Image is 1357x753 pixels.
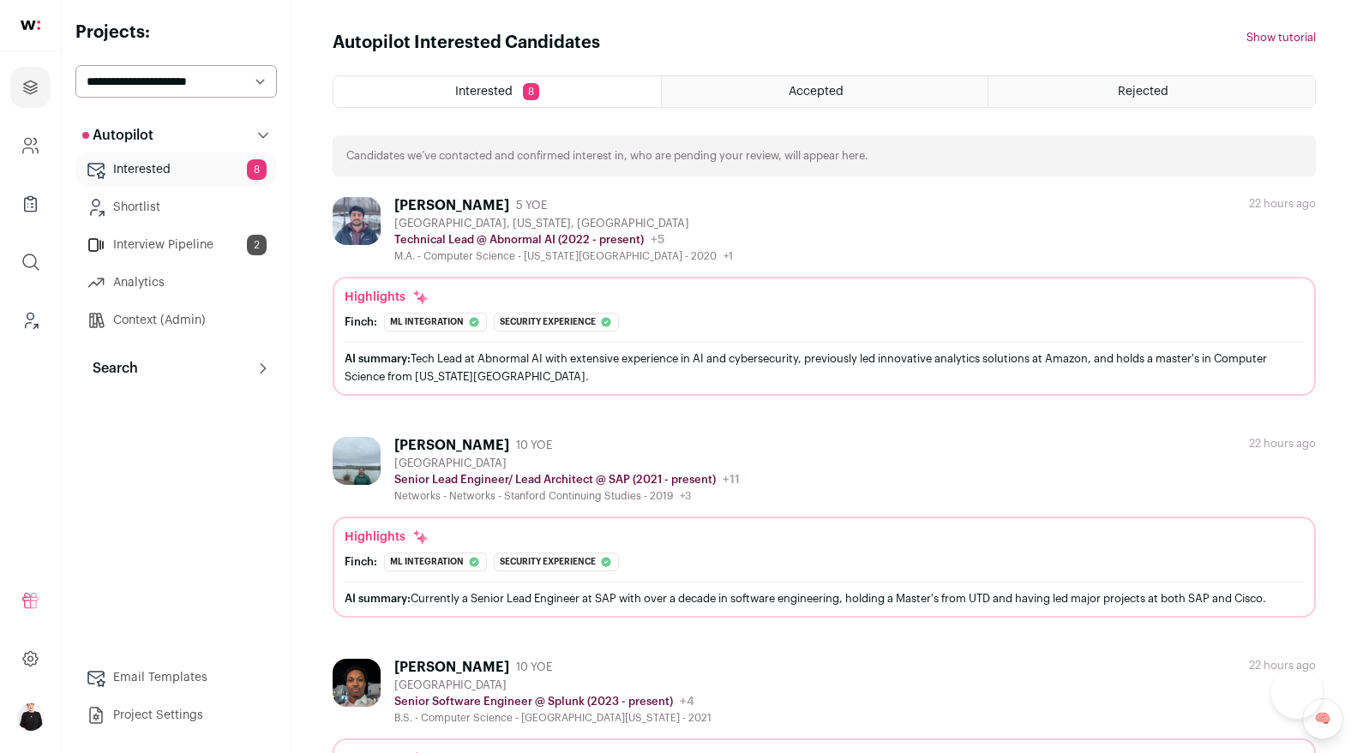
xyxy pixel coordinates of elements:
[346,149,868,163] p: Candidates we’ve contacted and confirmed interest in, who are pending your review, will appear here.
[516,439,552,452] span: 10 YOE
[345,529,429,546] div: Highlights
[75,351,277,385] button: Search
[1302,698,1343,739] a: 🧠
[345,315,377,329] div: Finch:
[17,703,45,731] button: Open dropdown
[1249,197,1316,211] div: 22 hours ago
[394,473,716,487] p: Senior Lead Engineer/ Lead Architect @ SAP (2021 - present)
[789,86,844,98] span: Accepted
[384,553,487,571] div: Ml integration
[82,358,138,379] p: Search
[1118,86,1168,98] span: Rejected
[10,67,51,108] a: Projects
[75,152,277,187] a: Interested8
[394,217,733,230] div: [GEOGRAPHIC_DATA], [US_STATE], [GEOGRAPHIC_DATA]
[333,197,1316,396] a: [PERSON_NAME] 5 YOE [GEOGRAPHIC_DATA], [US_STATE], [GEOGRAPHIC_DATA] Technical Lead @ Abnormal AI...
[10,125,51,166] a: Company and ATS Settings
[247,235,267,255] span: 2
[1249,437,1316,451] div: 22 hours ago
[394,249,733,263] div: M.A. - Computer Science - [US_STATE][GEOGRAPHIC_DATA] - 2020
[723,474,740,486] span: +11
[988,76,1315,107] a: Rejected
[75,190,277,224] a: Shortlist
[345,555,377,569] div: Finch:
[455,86,513,98] span: Interested
[75,303,277,338] a: Context (Admin)
[247,159,267,180] span: 8
[10,183,51,224] a: Company Lists
[680,696,694,708] span: +4
[394,457,740,470] div: [GEOGRAPHIC_DATA]
[82,125,153,146] p: Autopilot
[17,703,45,731] img: 9240684-medium_jpg
[494,553,619,571] div: Security experience
[384,313,487,332] div: Ml integration
[345,289,429,306] div: Highlights
[394,695,673,708] p: Senior Software Engineer @ Splunk (2023 - present)
[333,659,381,707] img: 2c37a9cf3d30eee6047230f94031996849b53f716fac3f7ec837165a1d3bc70f.jpg
[333,437,1316,618] a: [PERSON_NAME] 10 YOE [GEOGRAPHIC_DATA] Senior Lead Engineer/ Lead Architect @ SAP (2021 - present...
[345,353,411,364] span: AI summary:
[394,437,509,454] div: [PERSON_NAME]
[394,197,509,214] div: [PERSON_NAME]
[1246,31,1316,45] button: Show tutorial
[680,491,691,501] span: +3
[651,234,664,246] span: +5
[394,678,712,692] div: [GEOGRAPHIC_DATA]
[345,589,1304,607] div: Currently a Senior Lead Engineer at SAP with over a decade in software engineering, holding a Mas...
[333,437,381,485] img: 67a8a6a3c6745091ee671edc16a2e40dd28e07f47dfa1b29f8f7b5c474e3b696.jpg
[333,31,600,55] h1: Autopilot Interested Candidates
[394,659,509,676] div: [PERSON_NAME]
[75,266,277,300] a: Analytics
[75,118,277,152] button: Autopilot
[75,660,277,695] a: Email Templates
[1249,659,1316,672] div: 22 hours ago
[662,76,988,107] a: Accepted
[516,660,552,674] span: 10 YOE
[21,21,40,30] img: wellfound-shorthand-0d5821cbd27db2630d0214b213865d53afaa358527fdda9d0ea32b1df1b89c2c.svg
[494,313,619,332] div: Security experience
[394,489,740,503] div: Networks - Networks - Stanford Continuing Studies - 2019
[333,197,381,245] img: ec019db78b984bf684d6ab424db75c4dfcae62151a18f304e9e584b61739056e
[345,593,411,604] span: AI summary:
[523,83,539,100] span: 8
[516,199,547,212] span: 5 YOE
[394,711,712,725] div: B.S. - Computer Science - [GEOGRAPHIC_DATA][US_STATE] - 2021
[724,251,733,261] span: +1
[75,21,277,45] h2: Projects:
[10,300,51,341] a: Leads (Backoffice)
[1271,667,1323,719] iframe: Help Scout Beacon - Open
[394,233,644,247] p: Technical Lead @ Abnormal AI (2022 - present)
[75,698,277,732] a: Project Settings
[75,228,277,262] a: Interview Pipeline2
[345,350,1304,385] div: Tech Lead at Abnormal AI with extensive experience in AI and cybersecurity, previously led innova...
